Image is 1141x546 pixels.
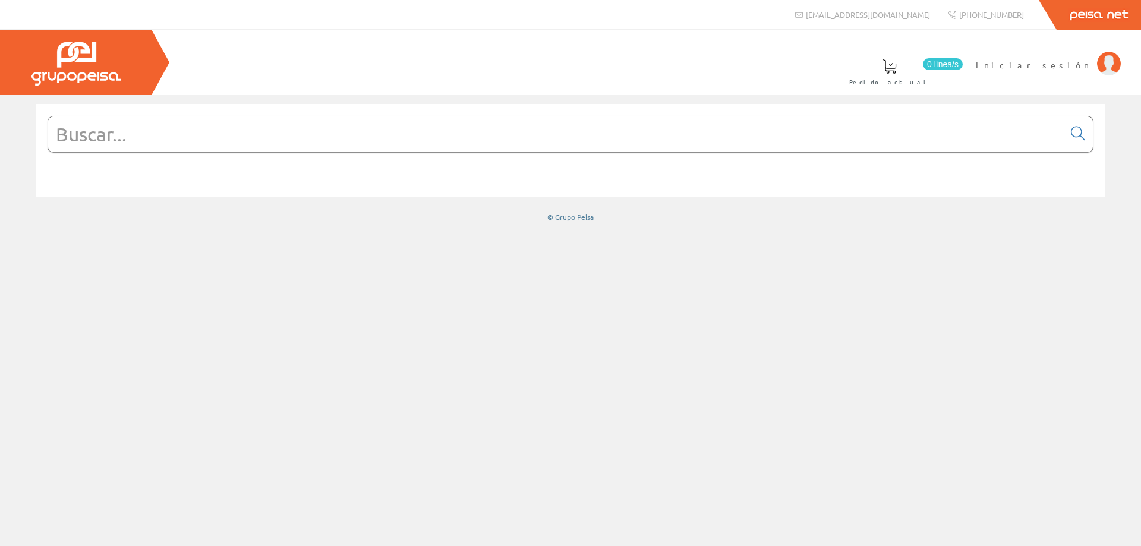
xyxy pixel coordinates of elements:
[959,10,1024,20] span: [PHONE_NUMBER]
[806,10,930,20] span: [EMAIL_ADDRESS][DOMAIN_NAME]
[48,116,1064,152] input: Buscar...
[31,42,121,86] img: Grupo Peisa
[976,59,1091,71] span: Iniciar sesión
[923,58,963,70] span: 0 línea/s
[36,212,1105,222] div: © Grupo Peisa
[849,76,930,88] span: Pedido actual
[976,49,1121,61] a: Iniciar sesión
